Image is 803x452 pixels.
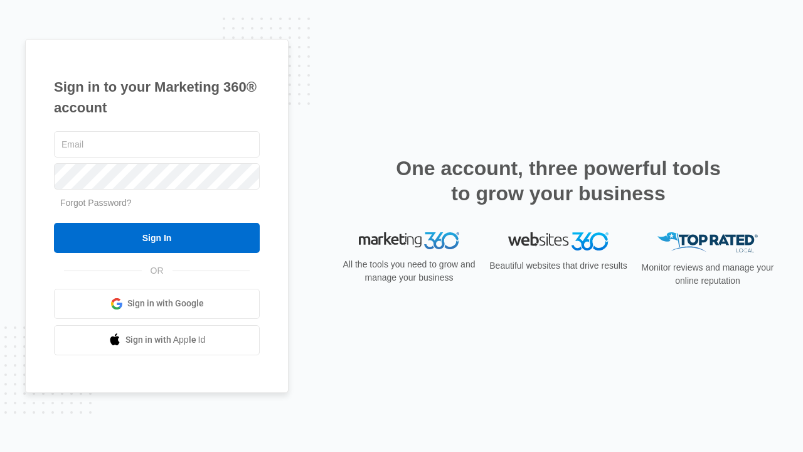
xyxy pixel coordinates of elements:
[54,325,260,355] a: Sign in with Apple Id
[508,232,609,250] img: Websites 360
[142,264,173,277] span: OR
[54,131,260,158] input: Email
[339,258,479,284] p: All the tools you need to grow and manage your business
[54,77,260,118] h1: Sign in to your Marketing 360® account
[127,297,204,310] span: Sign in with Google
[657,232,758,253] img: Top Rated Local
[392,156,725,206] h2: One account, three powerful tools to grow your business
[54,289,260,319] a: Sign in with Google
[359,232,459,250] img: Marketing 360
[60,198,132,208] a: Forgot Password?
[488,259,629,272] p: Beautiful websites that drive results
[637,261,778,288] p: Monitor reviews and manage your online reputation
[54,223,260,253] input: Sign In
[125,333,206,347] span: Sign in with Apple Id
